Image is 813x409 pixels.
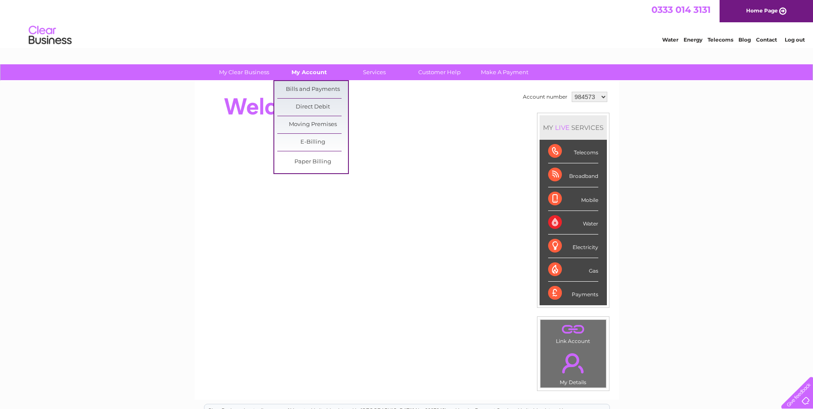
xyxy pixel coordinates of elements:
[548,187,598,211] div: Mobile
[738,36,751,43] a: Blog
[277,134,348,151] a: E-Billing
[548,258,598,282] div: Gas
[548,163,598,187] div: Broadband
[651,4,711,15] a: 0333 014 3131
[708,36,733,43] a: Telecoms
[756,36,777,43] a: Contact
[785,36,805,43] a: Log out
[277,99,348,116] a: Direct Debit
[469,64,540,80] a: Make A Payment
[662,36,678,43] a: Water
[277,153,348,171] a: Paper Billing
[543,348,604,378] a: .
[548,140,598,163] div: Telecoms
[540,115,607,140] div: MY SERVICES
[540,319,606,346] td: Link Account
[404,64,475,80] a: Customer Help
[540,346,606,388] td: My Details
[548,235,598,258] div: Electricity
[543,322,604,337] a: .
[521,90,570,104] td: Account number
[277,81,348,98] a: Bills and Payments
[28,22,72,48] img: logo.png
[339,64,410,80] a: Services
[209,64,279,80] a: My Clear Business
[548,211,598,235] div: Water
[204,5,609,42] div: Clear Business is a trading name of Verastar Limited (registered in [GEOGRAPHIC_DATA] No. 3667643...
[553,123,571,132] div: LIVE
[548,282,598,305] div: Payments
[277,116,348,133] a: Moving Premises
[684,36,702,43] a: Energy
[274,64,345,80] a: My Account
